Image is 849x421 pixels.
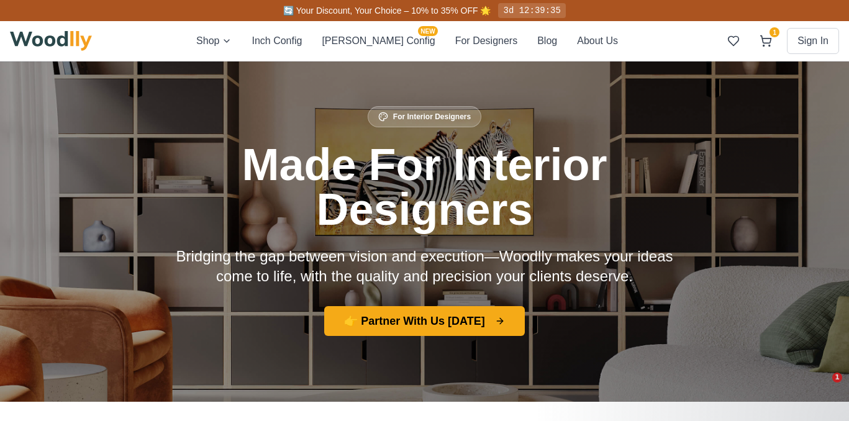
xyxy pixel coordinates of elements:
iframe: Intercom live chat [807,373,837,402]
button: Shop [196,34,232,48]
button: Blog [537,34,557,48]
img: Woodlly [10,31,92,51]
button: About Us [577,34,618,48]
p: Bridging the gap between vision and execution—Woodlly makes your ideas come to life, with the qua... [157,247,693,286]
span: 1 [832,373,842,383]
span: NEW [418,26,437,36]
span: 🔄 Your Discount, Your Choice – 10% to 35% OFF 🌟 [283,6,491,16]
div: For Interior Designers [368,106,481,127]
button: [PERSON_NAME] ConfigNEW [322,34,435,48]
button: Sign In [787,28,839,54]
button: For Designers [455,34,517,48]
div: 3d 12:39:35 [498,3,565,18]
h1: Made For Interior Designers [157,142,693,232]
button: 1 [755,30,777,52]
button: Inch Config [252,34,302,48]
button: 👉 Partner With Us [DATE] [324,306,525,336]
span: 1 [770,27,779,37]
